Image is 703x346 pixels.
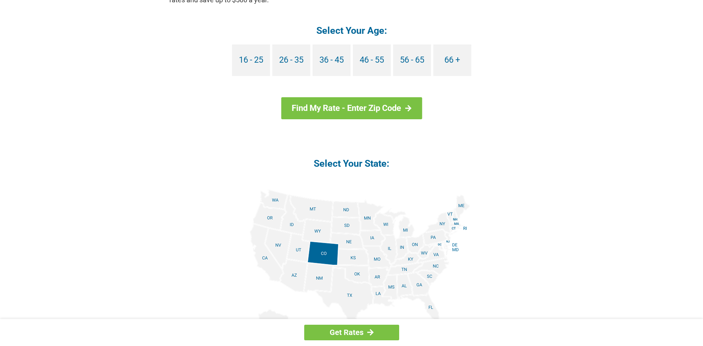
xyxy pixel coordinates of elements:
[393,44,431,76] a: 56 - 65
[353,44,391,76] a: 46 - 55
[169,24,534,37] h4: Select Your Age:
[169,157,534,170] h4: Select Your State:
[232,44,270,76] a: 16 - 25
[313,44,351,76] a: 36 - 45
[281,97,422,119] a: Find My Rate - Enter Zip Code
[433,44,471,76] a: 66 +
[304,325,399,340] a: Get Rates
[272,44,310,76] a: 26 - 35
